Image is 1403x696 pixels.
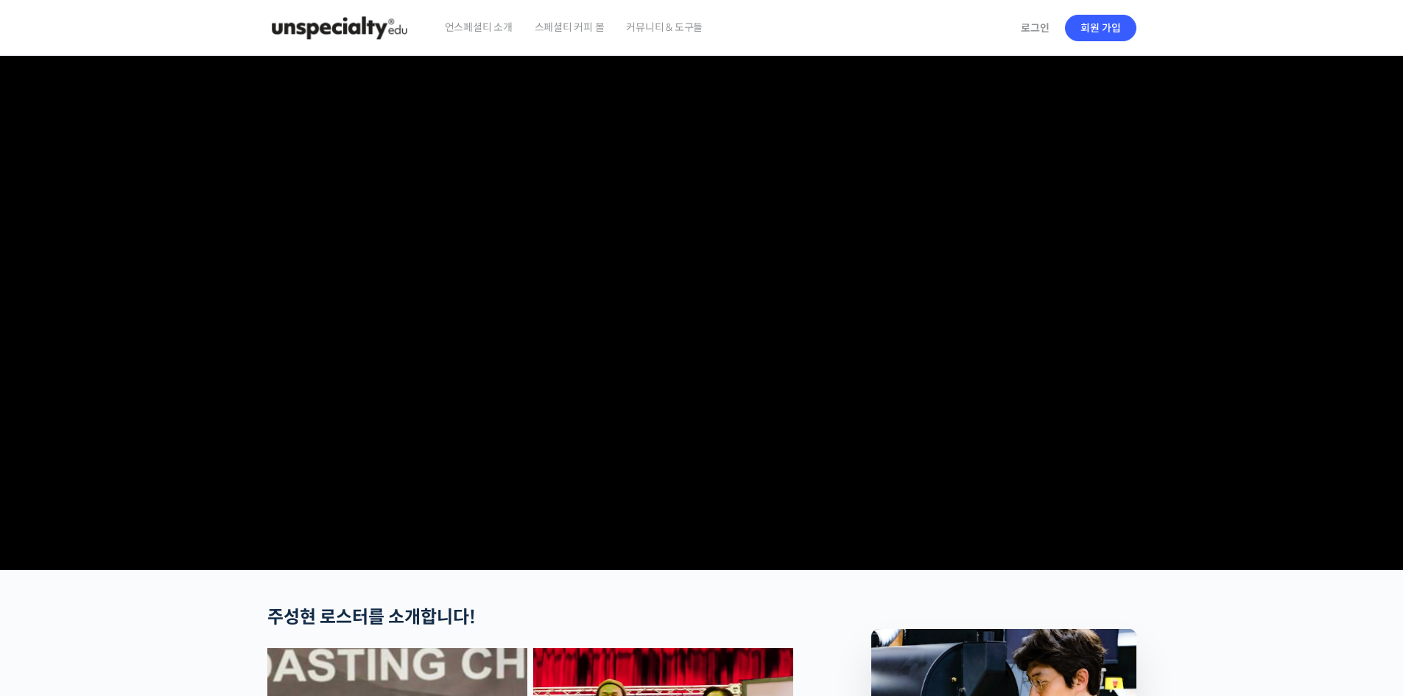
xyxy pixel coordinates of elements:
a: 로그인 [1012,11,1058,45]
a: 회원 가입 [1065,15,1136,41]
strong: 주성현 로스터를 소개합니다! [267,606,476,628]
